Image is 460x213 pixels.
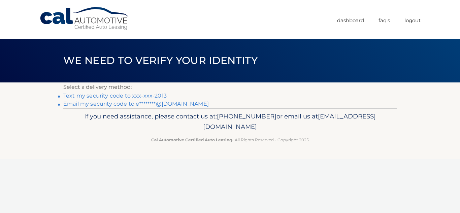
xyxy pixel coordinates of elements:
p: If you need assistance, please contact us at: or email us at [68,111,392,133]
a: Dashboard [337,15,364,26]
a: Email my security code to e********@[DOMAIN_NAME] [63,101,209,107]
p: - All Rights Reserved - Copyright 2025 [68,136,392,143]
span: We need to verify your identity [63,54,258,67]
a: FAQ's [379,15,390,26]
a: Logout [404,15,421,26]
p: Select a delivery method: [63,82,397,92]
strong: Cal Automotive Certified Auto Leasing [151,137,232,142]
span: [PHONE_NUMBER] [217,112,276,120]
a: Cal Automotive [39,7,130,31]
a: Text my security code to xxx-xxx-2013 [63,93,167,99]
